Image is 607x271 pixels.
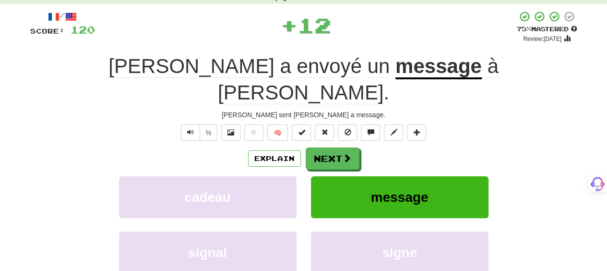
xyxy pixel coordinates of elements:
span: message [371,190,428,205]
small: Review: [DATE] [523,36,561,42]
div: Mastered [517,25,577,34]
span: a [280,55,291,78]
span: [PERSON_NAME] [108,55,274,78]
span: signe [382,245,417,260]
button: 🧠 [267,124,288,141]
button: Add to collection (alt+a) [407,124,426,141]
button: Explain [248,150,301,167]
span: à [487,55,498,78]
div: [PERSON_NAME] sent [PERSON_NAME] a message. [30,110,577,120]
span: Score: [30,27,65,35]
button: cadeau [119,176,297,218]
button: Favorite sentence (alt+f) [244,124,263,141]
button: Play sentence audio (ctl+space) [181,124,200,141]
span: + [281,11,298,39]
button: Discuss sentence (alt+u) [361,124,380,141]
button: message [311,176,488,218]
span: envoyé [297,55,361,78]
div: Text-to-speech controls [179,124,218,141]
div: / [30,11,95,23]
button: ½ [200,124,218,141]
button: Next [306,148,359,170]
span: cadeau [184,190,231,205]
span: 120 [71,24,95,36]
span: . [218,55,499,104]
span: [PERSON_NAME] [218,81,383,104]
u: message [395,55,482,79]
button: Show image (alt+x) [221,124,240,141]
span: 12 [298,13,331,37]
span: signal [188,245,227,260]
span: un [368,55,390,78]
button: Set this sentence to 100% Mastered (alt+m) [292,124,311,141]
span: 75 % [517,25,531,33]
button: Edit sentence (alt+d) [384,124,403,141]
button: Ignore sentence (alt+i) [338,124,357,141]
button: Reset to 0% Mastered (alt+r) [315,124,334,141]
